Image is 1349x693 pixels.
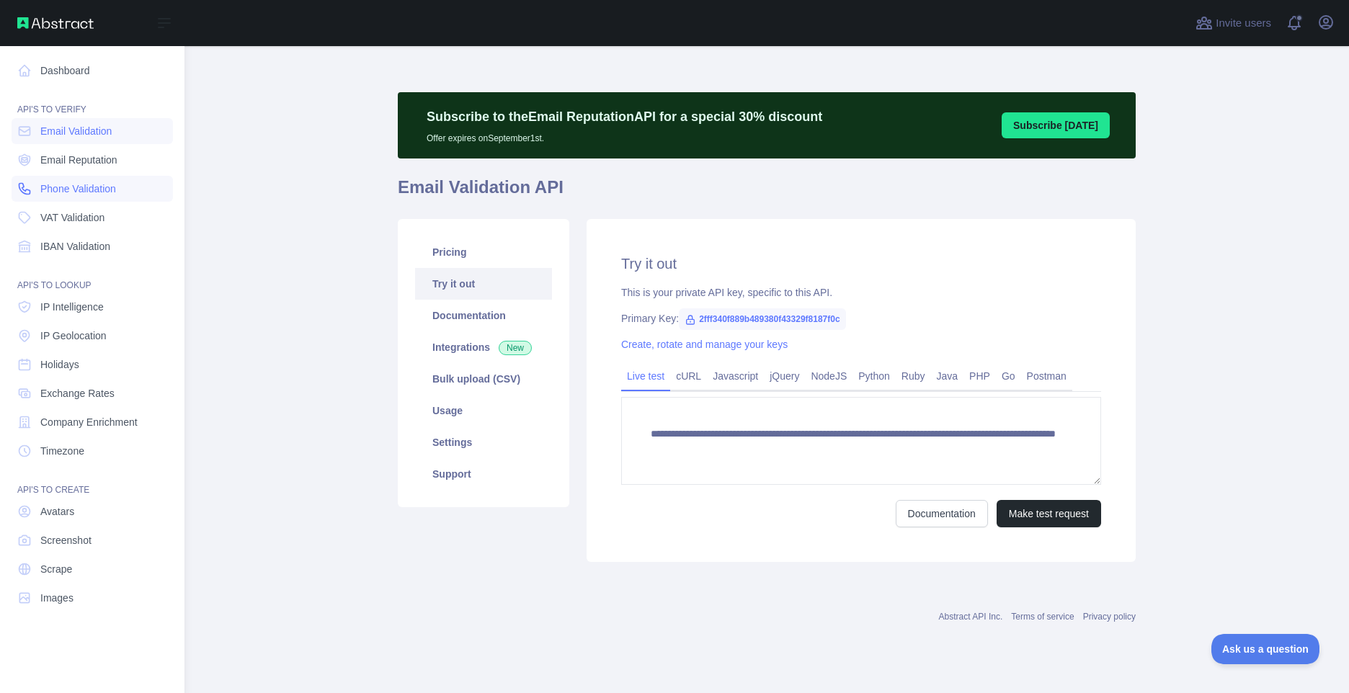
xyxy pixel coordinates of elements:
[12,556,173,582] a: Scrape
[40,182,116,196] span: Phone Validation
[670,365,707,388] a: cURL
[12,233,173,259] a: IBAN Validation
[12,409,173,435] a: Company Enrichment
[12,467,173,496] div: API'S TO CREATE
[679,308,845,330] span: 2fff340f889b489380f43329f8187f0c
[40,124,112,138] span: Email Validation
[415,268,552,300] a: Try it out
[12,118,173,144] a: Email Validation
[12,498,173,524] a: Avatars
[12,147,173,173] a: Email Reputation
[415,426,552,458] a: Settings
[40,386,115,401] span: Exchange Rates
[40,504,74,519] span: Avatars
[1021,365,1072,388] a: Postman
[40,415,138,429] span: Company Enrichment
[427,107,822,127] p: Subscribe to the Email Reputation API for a special 30 % discount
[12,262,173,291] div: API'S TO LOOKUP
[415,236,552,268] a: Pricing
[805,365,852,388] a: NodeJS
[427,127,822,144] p: Offer expires on September 1st.
[996,365,1021,388] a: Go
[1211,634,1320,664] iframe: Toggle Customer Support
[963,365,996,388] a: PHP
[40,533,92,547] span: Screenshot
[40,239,110,254] span: IBAN Validation
[1011,612,1074,622] a: Terms of service
[415,363,552,395] a: Bulk upload (CSV)
[12,323,173,349] a: IP Geolocation
[499,341,532,355] span: New
[40,444,84,458] span: Timezone
[621,339,788,350] a: Create, rotate and manage your keys
[12,176,173,202] a: Phone Validation
[12,380,173,406] a: Exchange Rates
[398,176,1136,210] h1: Email Validation API
[12,205,173,231] a: VAT Validation
[12,585,173,611] a: Images
[415,300,552,331] a: Documentation
[415,331,552,363] a: Integrations New
[1002,112,1110,138] button: Subscribe [DATE]
[12,294,173,320] a: IP Intelligence
[621,365,670,388] a: Live test
[939,612,1003,622] a: Abstract API Inc.
[40,591,74,605] span: Images
[621,285,1101,300] div: This is your private API key, specific to this API.
[40,357,79,372] span: Holidays
[997,500,1101,527] button: Make test request
[415,458,552,490] a: Support
[896,500,988,527] a: Documentation
[764,365,805,388] a: jQuery
[17,17,94,29] img: Abstract API
[12,527,173,553] a: Screenshot
[852,365,896,388] a: Python
[12,86,173,115] div: API'S TO VERIFY
[415,395,552,426] a: Usage
[40,300,104,314] span: IP Intelligence
[621,254,1101,274] h2: Try it out
[1216,15,1271,32] span: Invite users
[707,365,764,388] a: Javascript
[40,153,117,167] span: Email Reputation
[40,328,107,343] span: IP Geolocation
[1083,612,1136,622] a: Privacy policy
[1193,12,1274,35] button: Invite users
[40,562,72,576] span: Scrape
[12,352,173,377] a: Holidays
[931,365,964,388] a: Java
[12,438,173,464] a: Timezone
[621,311,1101,326] div: Primary Key:
[12,58,173,84] a: Dashboard
[40,210,104,225] span: VAT Validation
[896,365,931,388] a: Ruby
